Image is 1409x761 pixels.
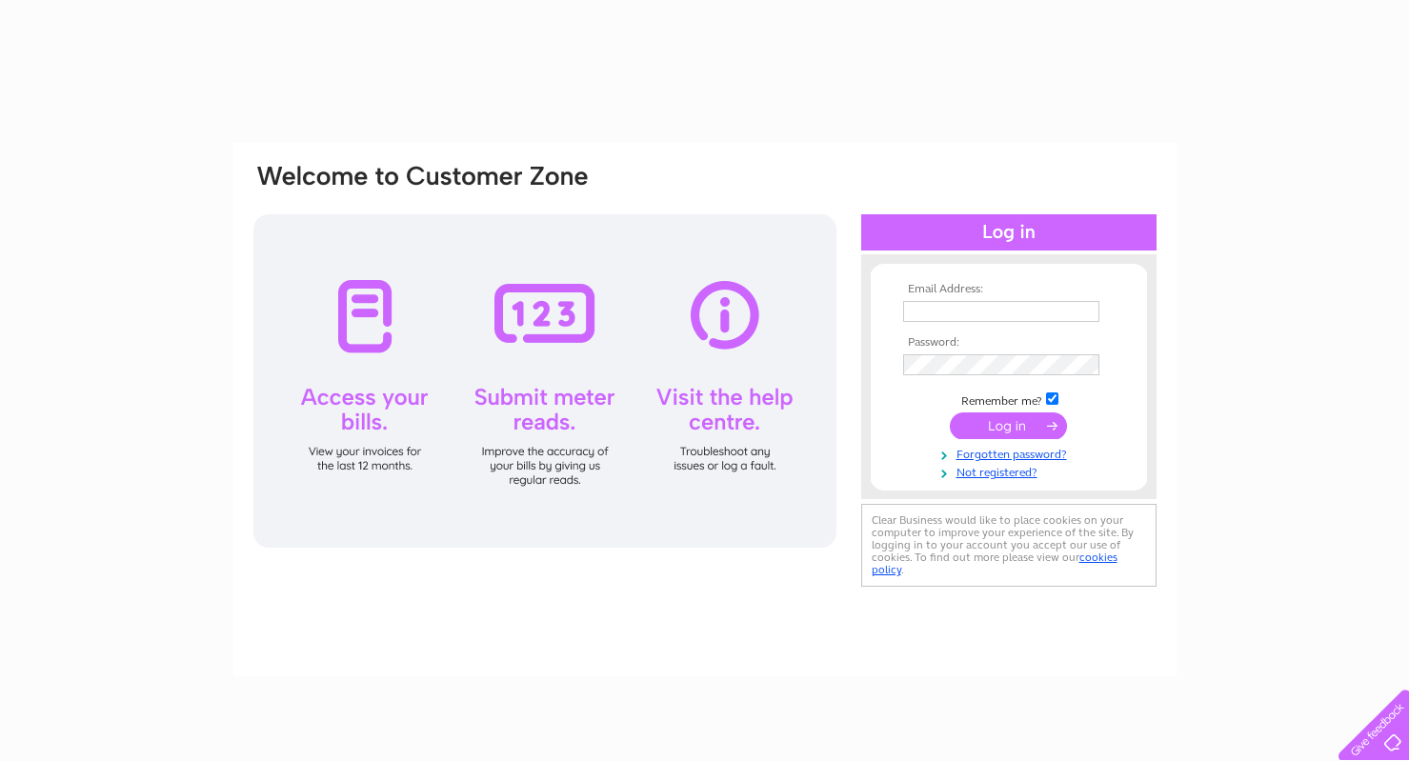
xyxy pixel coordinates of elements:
th: Password: [898,336,1119,350]
a: cookies policy [872,551,1117,576]
a: Forgotten password? [903,444,1119,462]
th: Email Address: [898,283,1119,296]
div: Clear Business would like to place cookies on your computer to improve your experience of the sit... [861,504,1157,587]
a: Not registered? [903,462,1119,480]
td: Remember me? [898,390,1119,409]
input: Submit [950,412,1067,439]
